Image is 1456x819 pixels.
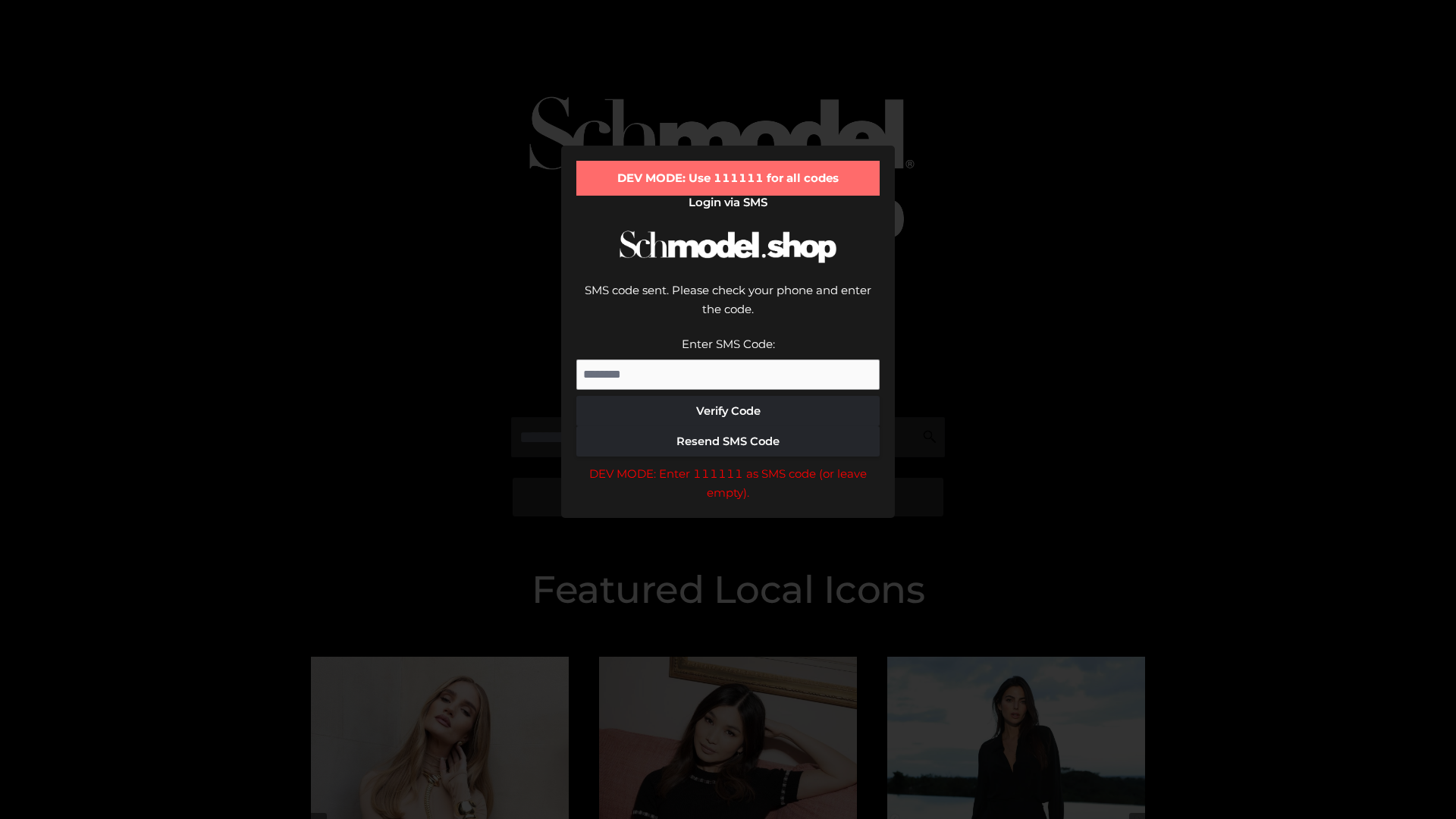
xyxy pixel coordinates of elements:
[576,426,880,457] button: Resend SMS Code
[576,196,880,209] h2: Login via SMS
[576,464,880,503] div: DEV MODE: Enter 111111 as SMS code (or leave empty).
[614,217,842,277] img: Schmodel Logo
[576,161,880,196] div: DEV MODE: Use 111111 for all codes
[576,396,880,426] button: Verify Code
[682,337,775,351] label: Enter SMS Code:
[576,281,880,334] div: SMS code sent. Please check your phone and enter the code.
